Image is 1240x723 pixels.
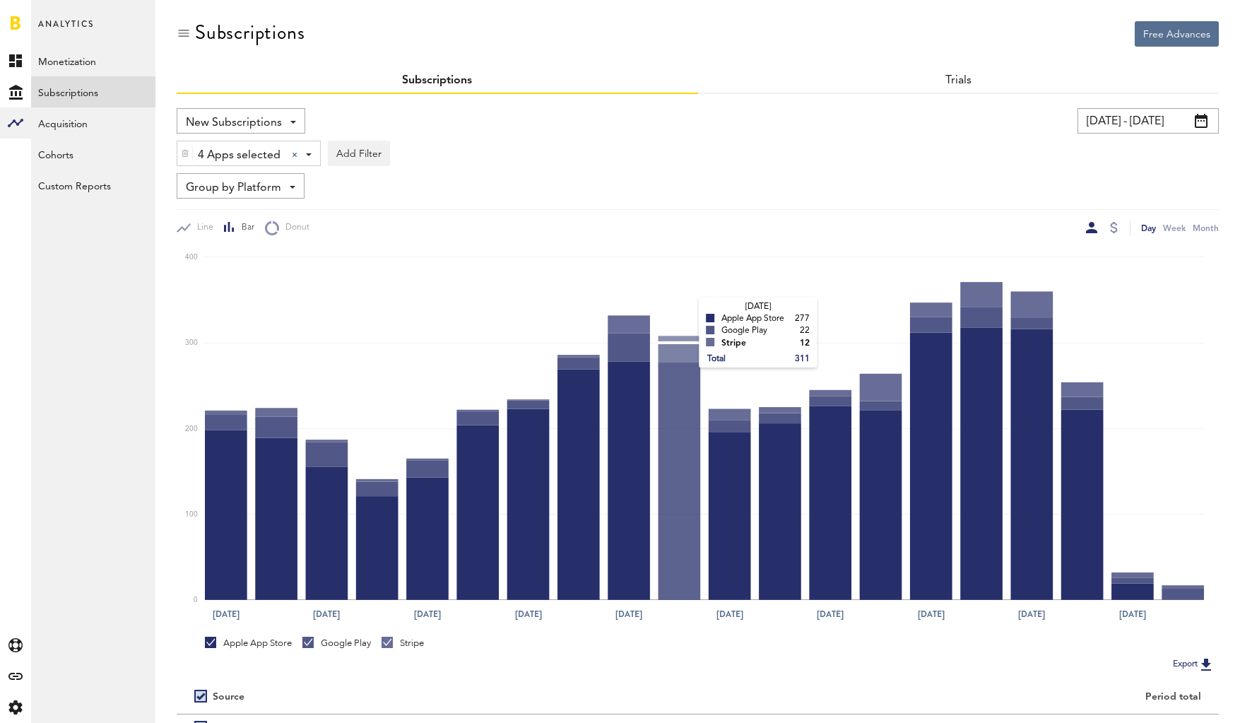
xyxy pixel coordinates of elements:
[1169,655,1219,674] button: Export
[31,170,155,201] a: Custom Reports
[31,107,155,139] a: Acquisition
[198,143,281,167] span: 4 Apps selected
[177,141,193,165] div: Delete
[1141,221,1156,235] div: Day
[918,608,945,621] text: [DATE]
[31,76,155,107] a: Subscriptions
[195,21,305,44] div: Subscriptions
[31,139,155,170] a: Cohorts
[1193,221,1219,235] div: Month
[181,148,189,158] img: trash_awesome_blue.svg
[205,637,292,649] div: Apple App Store
[302,637,371,649] div: Google Play
[31,45,155,76] a: Monetization
[213,691,244,703] div: Source
[235,222,254,234] span: Bar
[945,75,972,86] a: Trials
[716,691,1202,703] div: Period total
[615,608,642,621] text: [DATE]
[186,111,282,135] span: New Subscriptions
[185,425,198,433] text: 200
[185,254,198,261] text: 400
[414,608,441,621] text: [DATE]
[185,339,198,346] text: 300
[213,608,240,621] text: [DATE]
[292,152,297,158] div: Clear
[279,222,309,234] span: Donut
[402,75,472,86] a: Subscriptions
[1135,21,1219,47] button: Free Advances
[1163,221,1186,235] div: Week
[186,176,281,200] span: Group by Platform
[382,637,424,649] div: Stripe
[38,16,94,45] span: Analytics
[1119,608,1146,621] text: [DATE]
[1198,656,1215,673] img: Export
[817,608,844,621] text: [DATE]
[514,608,541,621] text: [DATE]
[185,511,198,518] text: 100
[328,141,390,166] button: Add Filter
[1018,608,1045,621] text: [DATE]
[313,608,340,621] text: [DATE]
[191,222,213,234] span: Line
[716,608,743,621] text: [DATE]
[194,596,198,604] text: 0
